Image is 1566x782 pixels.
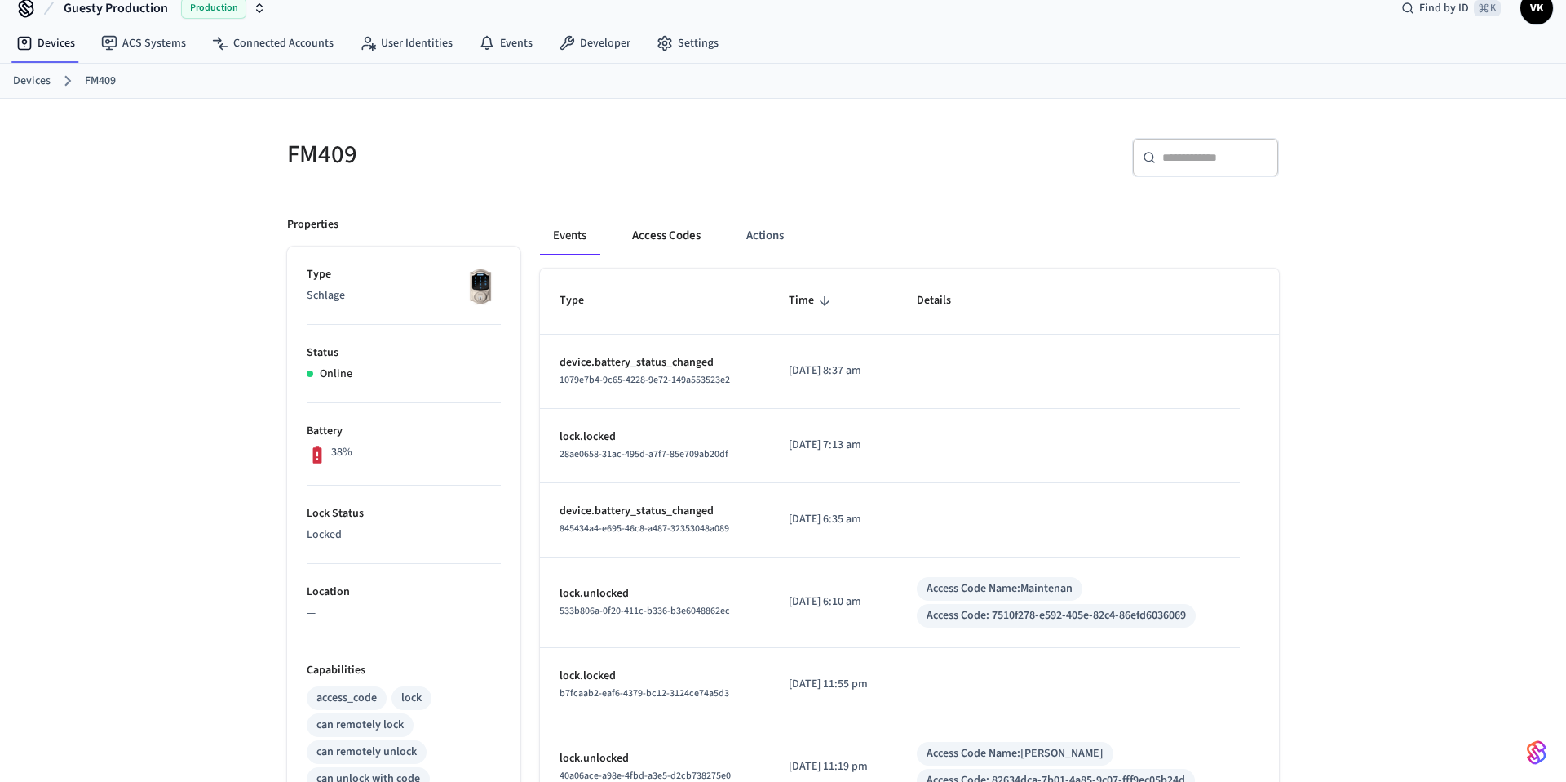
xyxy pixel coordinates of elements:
[789,437,877,454] p: [DATE] 7:13 am
[307,287,501,304] p: Schlage
[316,717,404,734] div: can remotely lock
[307,266,501,283] p: Type
[307,584,501,601] p: Location
[307,423,501,440] p: Battery
[789,288,835,313] span: Time
[88,29,199,58] a: ACS Systems
[331,444,352,461] p: 38%
[560,503,750,520] p: device.battery_status_changed
[540,216,1279,255] div: ant example
[540,216,599,255] button: Events
[733,216,797,255] button: Actions
[560,288,605,313] span: Type
[927,580,1073,598] div: Access Code Name: Maintenan
[320,366,352,383] p: Online
[546,29,644,58] a: Developer
[460,266,501,307] img: Schlage Sense Smart Deadbolt with Camelot Trim, Front
[13,73,51,90] a: Devices
[927,745,1104,762] div: Access Code Name: [PERSON_NAME]
[619,216,714,255] button: Access Codes
[347,29,466,58] a: User Identities
[199,29,347,58] a: Connected Accounts
[917,288,972,313] span: Details
[3,29,88,58] a: Devices
[560,750,750,767] p: lock.unlocked
[307,527,501,544] p: Locked
[560,668,750,685] p: lock.locked
[560,447,728,461] span: 28ae0658-31ac-495d-a7f7-85e709ab20df
[316,690,377,707] div: access_code
[1527,740,1546,766] img: SeamLogoGradient.69752ec5.svg
[560,585,750,602] p: lock.unlocked
[85,73,116,90] a: FM409
[307,605,501,622] p: —
[560,604,730,618] span: 533b806a-0f20-411c-b336-b3e6048862ec
[307,505,501,522] p: Lock Status
[466,29,546,58] a: Events
[789,593,877,611] p: [DATE] 6:10 am
[927,607,1186,624] div: Access Code: 7510f278-e592-405e-82c4-86efd6036069
[316,744,417,761] div: can remotely unlock
[401,690,422,707] div: lock
[287,138,773,171] h5: FM409
[789,758,877,775] p: [DATE] 11:19 pm
[560,522,729,535] span: 845434a4-e695-46c8-a487-32353048a089
[789,362,877,380] p: [DATE] 8:37 am
[789,511,877,528] p: [DATE] 6:35 am
[560,686,729,700] span: b7fcaab2-eaf6-4379-bc12-3124ce74a5d3
[644,29,732,58] a: Settings
[789,676,877,693] p: [DATE] 11:55 pm
[560,429,750,446] p: lock.locked
[560,354,750,371] p: device.battery_status_changed
[287,216,338,233] p: Properties
[307,662,501,679] p: Capabilities
[560,373,730,387] span: 1079e7b4-9c65-4228-9e72-149a553523e2
[307,344,501,362] p: Status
